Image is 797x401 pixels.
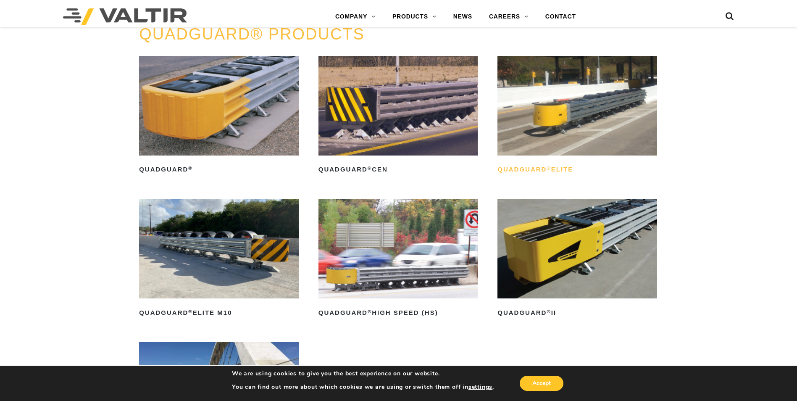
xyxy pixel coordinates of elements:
[368,309,372,314] sup: ®
[139,25,365,43] a: QUADGUARD® PRODUCTS
[497,306,657,319] h2: QuadGuard II
[497,56,657,177] a: QuadGuard®Elite
[547,166,551,171] sup: ®
[318,306,478,319] h2: QuadGuard High Speed (HS)
[139,199,299,319] a: QuadGuard®Elite M10
[327,8,384,25] a: COMPANY
[368,166,372,171] sup: ®
[318,163,478,177] h2: QuadGuard CEN
[497,199,657,319] a: QuadGuard®II
[139,56,299,177] a: QuadGuard®
[445,8,481,25] a: NEWS
[139,163,299,177] h2: QuadGuard
[497,163,657,177] h2: QuadGuard Elite
[139,306,299,319] h2: QuadGuard Elite M10
[318,199,478,319] a: QuadGuard®High Speed (HS)
[520,376,563,391] button: Accept
[384,8,445,25] a: PRODUCTS
[318,56,478,177] a: QuadGuard®CEN
[188,166,192,171] sup: ®
[232,383,494,391] p: You can find out more about which cookies we are using or switch them off in .
[481,8,537,25] a: CAREERS
[63,8,187,25] img: Valtir
[547,309,551,314] sup: ®
[188,309,192,314] sup: ®
[468,383,492,391] button: settings
[232,370,494,377] p: We are using cookies to give you the best experience on our website.
[537,8,584,25] a: CONTACT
